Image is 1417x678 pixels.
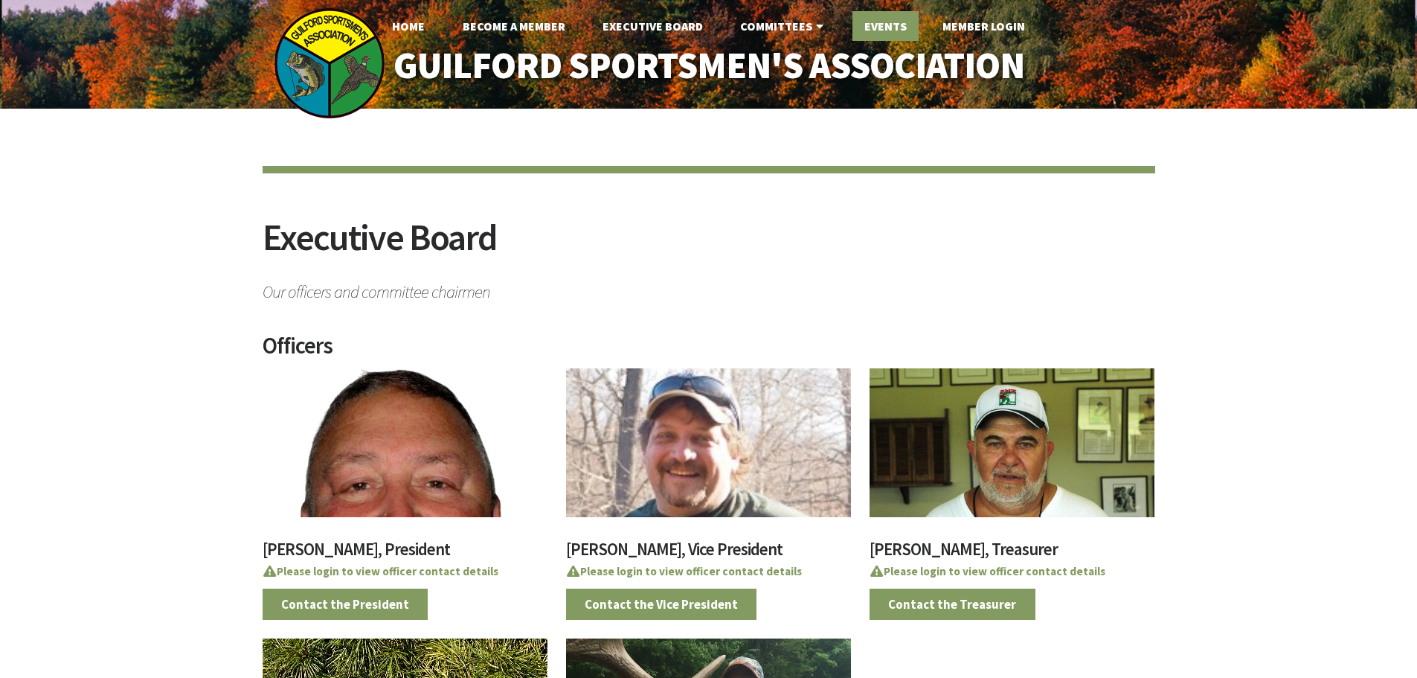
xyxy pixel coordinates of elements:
a: Home [380,11,437,41]
img: logo_sm.png [274,7,385,119]
a: Please login to view officer contact details [566,564,802,578]
span: Our officers and committee chairmen [263,275,1155,301]
a: Committees [728,11,839,41]
a: Contact the President [263,589,428,620]
a: Please login to view officer contact details [870,564,1105,578]
a: Guilford Sportsmen's Association [362,34,1055,97]
a: Events [852,11,919,41]
h3: [PERSON_NAME], Treasurer [870,540,1154,566]
h3: [PERSON_NAME], Vice President [566,540,851,566]
a: Become A Member [451,11,577,41]
a: Member Login [931,11,1037,41]
a: Contact the Vice President [566,589,757,620]
h2: Officers [263,334,1155,368]
h2: Executive Board [263,219,1155,275]
a: Please login to view officer contact details [263,564,498,578]
h3: [PERSON_NAME], President [263,540,547,566]
a: Contact the Treasurer [870,589,1035,620]
a: Executive Board [591,11,715,41]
